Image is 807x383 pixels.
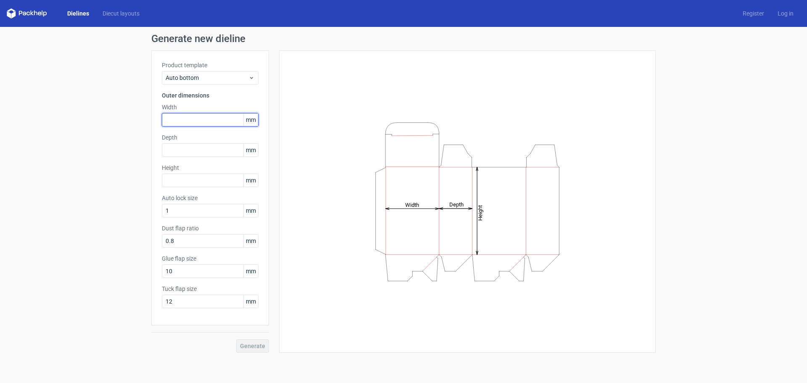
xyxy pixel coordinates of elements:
[162,224,258,232] label: Dust flap ratio
[162,61,258,69] label: Product template
[162,133,258,142] label: Depth
[243,114,258,126] span: mm
[162,103,258,111] label: Width
[243,265,258,277] span: mm
[162,254,258,263] label: Glue flap size
[771,9,800,18] a: Log in
[405,201,419,208] tspan: Width
[736,9,771,18] a: Register
[162,91,258,100] h3: Outer dimensions
[96,9,146,18] a: Diecut layouts
[449,201,464,208] tspan: Depth
[162,285,258,293] label: Tuck flap size
[243,295,258,308] span: mm
[151,34,656,44] h1: Generate new dieline
[166,74,248,82] span: Auto bottom
[61,9,96,18] a: Dielines
[162,194,258,202] label: Auto lock size
[243,204,258,217] span: mm
[243,144,258,156] span: mm
[477,205,483,220] tspan: Height
[162,164,258,172] label: Height
[243,235,258,247] span: mm
[243,174,258,187] span: mm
